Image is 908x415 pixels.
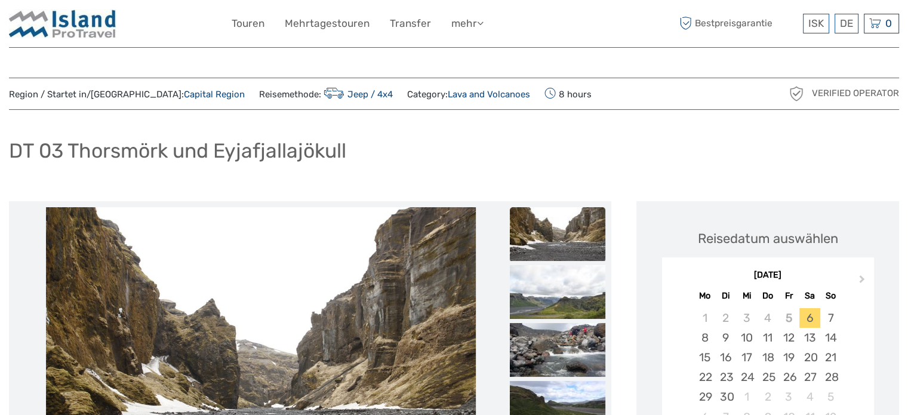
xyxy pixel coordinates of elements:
[544,85,592,102] span: 8 hours
[778,308,799,328] div: Not available Freitag, 5. September 2025
[694,308,715,328] div: Not available Montag, 1. September 2025
[884,17,894,29] span: 0
[259,85,393,102] span: Reisemethode:
[757,367,778,387] div: Choose Donnerstag, 25. September 2025
[448,89,530,100] a: Lava and Volcanoes
[812,87,899,100] span: Verified Operator
[715,387,736,407] div: Choose Dienstag, 30. September 2025
[694,328,715,348] div: Choose Montag, 8. September 2025
[778,328,799,348] div: Choose Freitag, 12. September 2025
[390,15,431,32] a: Transfer
[736,328,757,348] div: Choose Mittwoch, 10. September 2025
[9,9,116,38] img: Iceland ProTravel
[757,308,778,328] div: Not available Donnerstag, 4. September 2025
[787,84,806,103] img: verified_operator_grey_128.png
[799,308,820,328] div: Choose Samstag, 6. September 2025
[9,88,245,101] span: Region / Startet in/[GEOGRAPHIC_DATA]:
[820,328,841,348] div: Choose Sonntag, 14. September 2025
[757,288,778,304] div: Do
[820,308,841,328] div: Choose Sonntag, 7. September 2025
[799,387,820,407] div: Choose Samstag, 4. Oktober 2025
[285,15,370,32] a: Mehrtagestouren
[778,348,799,367] div: Choose Freitag, 19. September 2025
[820,348,841,367] div: Choose Sonntag, 21. September 2025
[694,288,715,304] div: Mo
[757,387,778,407] div: Choose Donnerstag, 2. Oktober 2025
[820,288,841,304] div: So
[715,328,736,348] div: Choose Dienstag, 9. September 2025
[736,387,757,407] div: Choose Mittwoch, 1. Oktober 2025
[799,328,820,348] div: Choose Samstag, 13. September 2025
[184,89,245,100] a: Capital Region
[757,348,778,367] div: Choose Donnerstag, 18. September 2025
[736,348,757,367] div: Choose Mittwoch, 17. September 2025
[736,367,757,387] div: Choose Mittwoch, 24. September 2025
[799,288,820,304] div: Sa
[676,14,800,33] span: Bestpreisgarantie
[9,139,346,163] h1: DT 03 Thorsmörk und Eyjafjallajökull
[736,308,757,328] div: Not available Mittwoch, 3. September 2025
[820,387,841,407] div: Choose Sonntag, 5. Oktober 2025
[820,367,841,387] div: Choose Sonntag, 28. September 2025
[694,387,715,407] div: Choose Montag, 29. September 2025
[757,328,778,348] div: Choose Donnerstag, 11. September 2025
[137,19,152,33] button: Open LiveChat chat widget
[799,367,820,387] div: Choose Samstag, 27. September 2025
[17,21,135,30] p: We're away right now. Please check back later!
[715,367,736,387] div: Choose Dienstag, 23. September 2025
[854,272,873,291] button: Next Month
[407,88,530,101] span: Category:
[736,288,757,304] div: Mi
[799,348,820,367] div: Choose Samstag, 20. September 2025
[835,14,858,33] div: DE
[715,288,736,304] div: Di
[232,15,264,32] a: Touren
[451,15,484,32] a: mehr
[778,387,799,407] div: Choose Freitag, 3. Oktober 2025
[694,348,715,367] div: Choose Montag, 15. September 2025
[778,367,799,387] div: Choose Freitag, 26. September 2025
[715,348,736,367] div: Choose Dienstag, 16. September 2025
[510,323,605,377] img: f547b7928ab44139bbc6edb7cac72ec1_slider_thumbnail.jpg
[510,207,605,261] img: bc68a0b1728a4ebb988ca94ce6980061_slider_thumbnail.jpg
[694,367,715,387] div: Choose Montag, 22. September 2025
[698,229,838,248] div: Reisedatum auswählen
[808,17,824,29] span: ISK
[510,265,605,319] img: daa3ef9c15754a0cac4db227489be418_slider_thumbnail.jpeg
[715,308,736,328] div: Not available Dienstag, 2. September 2025
[778,288,799,304] div: Fr
[662,269,874,282] div: [DATE]
[321,89,393,100] a: Jeep / 4x4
